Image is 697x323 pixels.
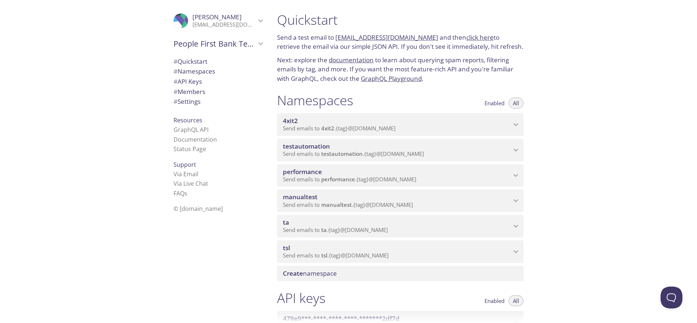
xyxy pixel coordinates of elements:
[168,87,268,97] div: Members
[174,97,200,106] span: Settings
[661,287,682,308] iframe: Help Scout Beacon - Open
[277,113,523,136] div: 4xit2 namespace
[283,226,388,233] span: Send emails to . {tag} @[DOMAIN_NAME]
[174,67,215,75] span: Namespaces
[184,189,187,197] span: s
[277,139,523,161] div: testautomation namespace
[321,176,355,183] span: performance
[174,57,178,66] span: #
[174,170,198,178] a: Via Email
[283,176,416,183] span: Send emails to . {tag} @[DOMAIN_NAME]
[168,56,268,67] div: Quickstart
[174,126,209,134] a: GraphQL API
[335,33,438,42] a: [EMAIL_ADDRESS][DOMAIN_NAME]
[277,164,523,187] div: performance namespace
[283,269,303,277] span: Create
[277,266,523,281] div: Create namespace
[277,189,523,212] div: manualtest namespace
[277,215,523,237] div: ta namespace
[283,218,289,227] span: ta
[321,226,327,233] span: ta
[283,168,322,176] span: performance
[174,77,178,86] span: #
[174,39,256,49] span: People First Bank Testing Services
[361,74,422,83] a: GraphQL Playground
[174,77,202,86] span: API Keys
[283,193,318,201] span: manualtest
[174,205,223,213] span: © [DOMAIN_NAME]
[277,92,353,109] h1: Namespaces
[283,201,413,208] span: Send emails to . {tag} @[DOMAIN_NAME]
[192,21,256,28] p: [EMAIL_ADDRESS][DOMAIN_NAME]
[480,295,509,306] button: Enabled
[321,252,327,259] span: tsl
[168,9,268,33] div: Scott Rice
[168,34,268,53] div: People First Bank Testing Services
[168,76,268,87] div: API Keys
[174,87,178,96] span: #
[174,116,202,124] span: Resources
[466,33,494,42] a: click here
[277,290,326,306] h1: API keys
[277,12,523,28] h1: Quickstart
[168,96,268,107] div: Team Settings
[329,56,374,64] a: documentation
[321,150,363,157] span: testautomation
[174,135,217,143] a: Documentation
[480,98,509,109] button: Enabled
[321,201,352,208] span: manualtest
[283,117,298,125] span: 4xit2
[174,145,206,153] a: Status Page
[174,161,196,169] span: Support
[283,252,389,259] span: Send emails to . {tag} @[DOMAIN_NAME]
[509,98,523,109] button: All
[277,55,523,83] p: Next: explore the to learn about querying spam reports, filtering emails by tag, and more. If you...
[321,125,334,132] span: 4xit2
[174,180,208,188] a: Via Live Chat
[174,97,178,106] span: #
[174,87,205,96] span: Members
[283,269,337,277] span: namespace
[192,13,242,21] span: [PERSON_NAME]
[509,295,523,306] button: All
[283,244,290,252] span: tsl
[168,66,268,76] div: Namespaces
[283,150,424,157] span: Send emails to . {tag} @[DOMAIN_NAME]
[277,33,523,51] p: Send a test email to and then to retrieve the email via our simple JSON API. If you don't see it ...
[174,189,187,197] a: FAQ
[283,125,396,132] span: Send emails to . {tag} @[DOMAIN_NAME]
[277,240,523,263] div: tsl namespace
[174,57,207,66] span: Quickstart
[283,142,330,150] span: testautomation
[174,67,178,75] span: #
